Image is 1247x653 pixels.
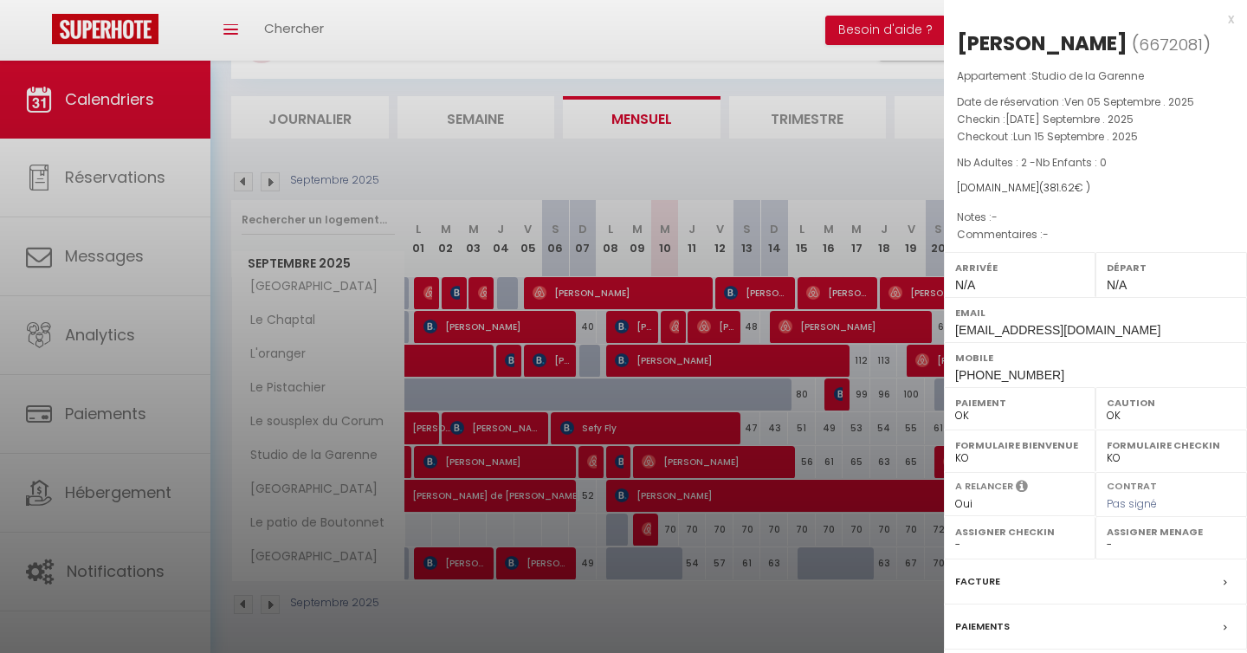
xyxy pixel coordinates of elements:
span: Pas signé [1107,496,1157,511]
span: Nb Adultes : 2 - [957,155,1107,170]
span: 6672081 [1139,34,1203,55]
span: N/A [1107,278,1127,292]
span: N/A [955,278,975,292]
label: A relancer [955,479,1013,494]
label: Formulaire Checkin [1107,436,1236,454]
label: Contrat [1107,479,1157,490]
i: Sélectionner OUI si vous souhaiter envoyer les séquences de messages post-checkout [1016,479,1028,498]
span: Lun 15 Septembre . 2025 [1013,129,1138,144]
p: Commentaires : [957,226,1234,243]
span: 381.62 [1043,180,1075,195]
p: Checkin : [957,111,1234,128]
span: Nb Enfants : 0 [1036,155,1107,170]
span: ( ) [1132,32,1211,56]
p: Date de réservation : [957,94,1234,111]
div: [DOMAIN_NAME] [957,180,1234,197]
label: Départ [1107,259,1236,276]
p: Checkout : [957,128,1234,145]
label: Email [955,304,1236,321]
button: Ouvrir le widget de chat LiveChat [14,7,66,59]
span: [EMAIL_ADDRESS][DOMAIN_NAME] [955,323,1160,337]
span: [PHONE_NUMBER] [955,368,1064,382]
label: Facture [955,572,1000,591]
label: Formulaire Bienvenue [955,436,1084,454]
label: Arrivée [955,259,1084,276]
p: Appartement : [957,68,1234,85]
span: [DATE] Septembre . 2025 [1005,112,1134,126]
div: x [944,9,1234,29]
p: Notes : [957,209,1234,226]
label: Caution [1107,394,1236,411]
label: Assigner Checkin [955,523,1084,540]
span: ( € ) [1039,180,1090,195]
label: Mobile [955,349,1236,366]
div: [PERSON_NAME] [957,29,1127,57]
label: Paiement [955,394,1084,411]
label: Assigner Menage [1107,523,1236,540]
span: - [1043,227,1049,242]
span: Studio de la Garenne [1031,68,1144,83]
span: - [992,210,998,224]
span: Ven 05 Septembre . 2025 [1064,94,1194,109]
label: Paiements [955,617,1010,636]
